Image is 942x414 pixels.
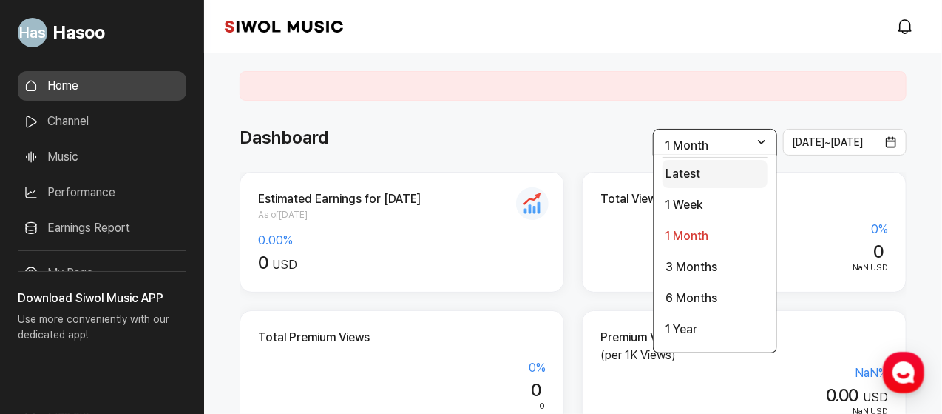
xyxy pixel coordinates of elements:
[663,315,768,344] li: 1 Year
[18,307,186,355] p: Use more conveniently with our dedicated app!
[98,291,191,328] a: Messages
[53,19,105,46] span: Hasoo
[18,290,186,307] h3: Download Siwol Music APP
[258,329,546,347] h2: Total Premium Views
[600,261,888,275] div: USD
[258,208,546,221] span: As of [DATE]
[793,136,864,148] span: [DATE] ~ [DATE]
[258,253,546,274] div: USD
[18,142,186,172] a: Music
[191,291,284,328] a: Settings
[258,190,546,208] h2: Estimated Earnings for [DATE]
[258,252,268,273] span: 0
[258,232,546,250] div: 0.00 %
[663,222,768,250] li: 1 Month
[600,221,888,238] div: 0 %
[663,284,768,313] li: 6 Months
[663,160,768,188] li: Latest
[600,364,888,382] div: NaN %
[663,191,768,219] li: 1 Week
[38,313,64,325] span: Home
[539,401,545,411] span: 0
[258,359,546,377] div: 0 %
[600,385,888,407] div: USD
[600,347,888,364] p: (per 1K Views)
[18,71,186,101] a: Home
[892,12,921,41] a: modal.notifications
[532,379,541,401] span: 0
[600,329,888,347] h2: Premium View Price
[783,129,907,156] button: [DATE]~[DATE]
[663,253,768,281] li: 3 Months
[18,258,186,288] a: My Page
[4,291,98,328] a: Home
[18,178,186,207] a: Performance
[123,314,166,326] span: Messages
[663,138,711,153] span: 1 Month
[219,313,255,325] span: Settings
[18,213,186,243] a: Earnings Report
[18,107,186,136] a: Channel
[240,124,328,151] h1: Dashboard
[874,241,884,262] span: 0
[600,190,888,208] h2: Total Views
[853,262,870,273] span: NaN
[826,384,858,406] span: 0.00
[18,12,186,53] a: Go to My Profile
